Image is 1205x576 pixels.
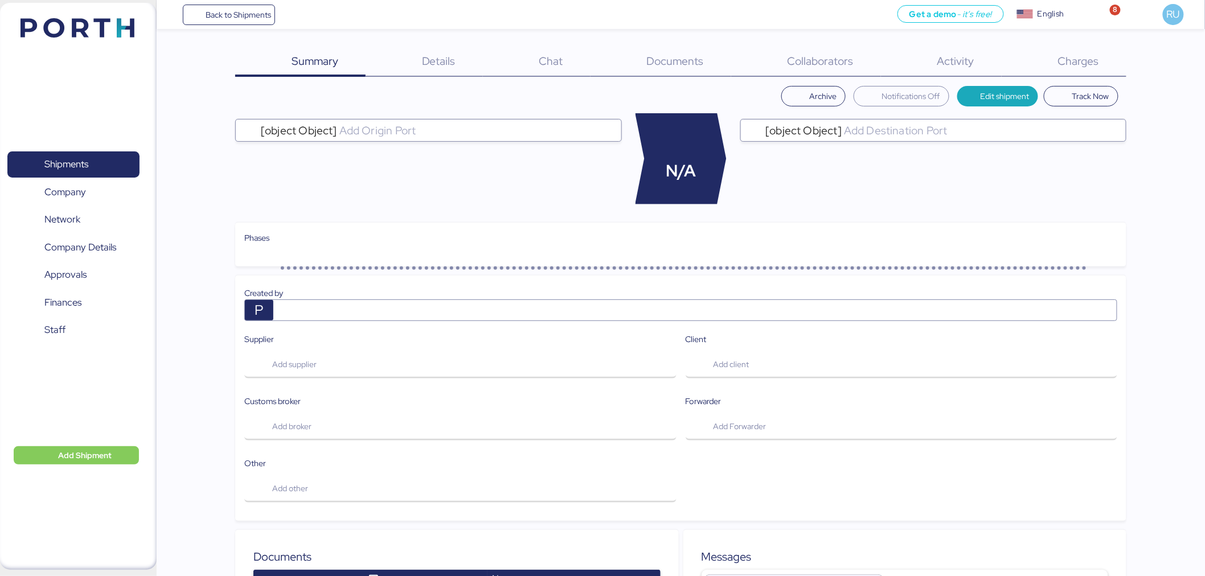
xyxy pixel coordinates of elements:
span: Approvals [44,266,87,283]
span: RU [1167,7,1180,22]
span: Collaborators [788,54,854,68]
span: Add other [272,482,308,495]
span: Add Shipment [58,449,112,462]
span: [object Object] [261,125,337,135]
span: [object Object] [765,125,842,135]
div: Messages [702,548,1108,565]
button: Add other [244,474,676,503]
button: Edit shipment [957,86,1039,106]
span: Documents [647,54,704,68]
span: Charges [1058,54,1099,68]
button: Add client [686,350,1117,378]
span: Track Now [1072,89,1109,103]
a: Approvals [7,262,140,288]
span: Add client [714,357,749,371]
div: Documents [253,548,660,565]
div: English [1038,8,1064,20]
span: Summary [292,54,338,68]
button: Add supplier [244,350,676,378]
button: Notifications Off [854,86,949,106]
span: Network [44,211,80,228]
span: Add broker [272,419,312,433]
span: Back to Shipments [206,8,271,22]
a: Shipments [7,151,140,178]
span: Details [422,54,456,68]
span: Add supplier [272,357,317,371]
a: Network [7,207,140,233]
span: Staff [44,322,65,338]
a: Company [7,179,140,205]
span: Notifications Off [882,89,940,103]
span: N/A [666,159,696,183]
button: Add Shipment [14,446,139,464]
button: Track Now [1044,86,1118,106]
span: Add Forwarder [714,419,767,433]
button: Add broker [244,412,676,441]
span: Activity [937,54,974,68]
a: Staff [7,317,140,343]
button: Menu [163,5,183,24]
span: Shipments [44,156,88,172]
span: Finances [44,294,81,311]
a: Back to Shipments [183,5,276,25]
a: Finances [7,290,140,316]
span: P [255,300,264,320]
input: [object Object] [337,124,617,137]
a: Company Details [7,234,140,261]
span: Chat [539,54,563,68]
input: [object Object] [842,124,1121,137]
button: Add Forwarder [686,412,1117,441]
div: Phases [244,232,1117,244]
div: Created by [244,287,1117,299]
span: Archive [809,89,837,103]
button: Archive [781,86,846,106]
span: Company Details [44,239,116,256]
span: Company [44,184,86,200]
span: Edit shipment [980,89,1029,103]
